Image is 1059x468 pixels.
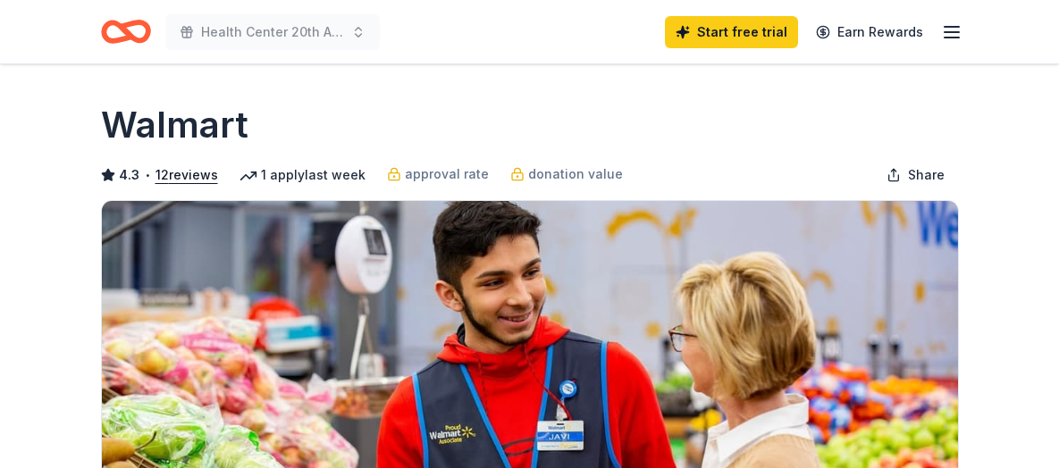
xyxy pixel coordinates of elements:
[119,164,139,186] span: 4.3
[665,16,798,48] a: Start free trial
[405,163,489,185] span: approval rate
[201,21,344,43] span: Health Center 20th Anniversary Gala & Fundraiser
[144,168,150,182] span: •
[805,16,934,48] a: Earn Rewards
[908,164,945,186] span: Share
[387,163,489,185] a: approval rate
[101,100,248,150] h1: Walmart
[155,164,218,186] button: 12reviews
[240,164,366,186] div: 1 apply last week
[101,11,151,53] a: Home
[872,157,959,193] button: Share
[528,163,623,185] span: donation value
[510,163,623,185] a: donation value
[165,14,380,50] button: Health Center 20th Anniversary Gala & Fundraiser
